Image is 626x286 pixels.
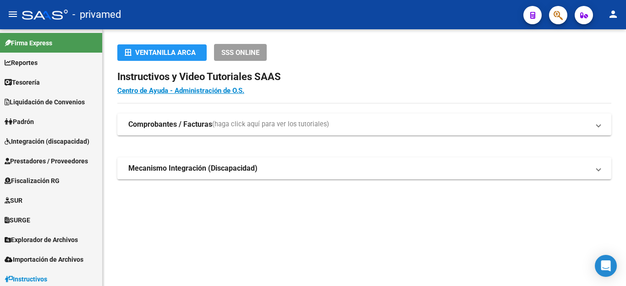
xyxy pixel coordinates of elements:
[125,44,199,61] div: Ventanilla ARCA
[5,77,40,87] span: Tesorería
[5,254,83,264] span: Importación de Archivos
[608,9,619,20] mat-icon: person
[5,136,89,146] span: Integración (discapacidad)
[212,119,329,130] span: (haga click aquí para ver los tutoriales)
[595,255,617,277] div: Open Intercom Messenger
[5,195,22,205] span: SUR
[5,58,38,68] span: Reportes
[128,119,212,130] strong: Comprobantes / Facturas
[117,157,611,179] mat-expansion-panel-header: Mecanismo Integración (Discapacidad)
[72,5,121,25] span: - privamed
[5,38,52,48] span: Firma Express
[117,86,244,95] a: Centro de Ayuda - Administración de O.S.
[117,113,611,135] mat-expansion-panel-header: Comprobantes / Facturas(haga click aquí para ver los tutoriales)
[5,117,34,127] span: Padrón
[7,9,18,20] mat-icon: menu
[117,68,611,86] h2: Instructivos y Video Tutoriales SAAS
[5,156,88,166] span: Prestadores / Proveedores
[5,215,30,225] span: SURGE
[117,44,207,61] button: Ventanilla ARCA
[5,274,47,284] span: Instructivos
[5,176,60,186] span: Fiscalización RG
[221,49,259,57] span: SSS ONLINE
[5,235,78,245] span: Explorador de Archivos
[5,97,85,107] span: Liquidación de Convenios
[214,44,267,61] button: SSS ONLINE
[128,163,258,173] strong: Mecanismo Integración (Discapacidad)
